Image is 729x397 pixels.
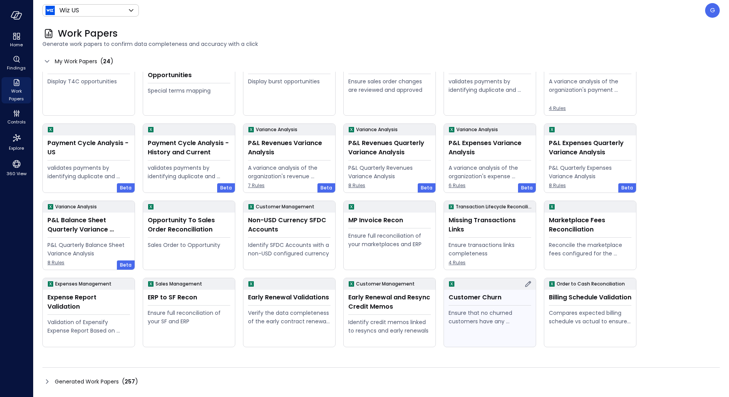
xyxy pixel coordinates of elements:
div: Controls [2,108,31,127]
div: A variance analysis of the organization's expense accounts [449,164,531,181]
span: Controls [7,118,26,126]
div: validates payments by identifying duplicate and erroneous entries. [449,77,531,94]
div: P&L Expenses Variance Analysis [449,139,531,157]
div: validates payments by identifying duplicate and erroneous entries. [47,164,130,181]
div: 360 View [2,157,31,178]
div: Early Renewal and Resync Credit Memos [348,293,431,311]
span: Generated Work Papers [55,377,119,386]
p: Variance Analysis [256,126,297,133]
div: ( ) [122,377,138,386]
div: P&L Revenues Quarterly Variance Analysis [348,139,431,157]
div: Payment Cycle Analysis - History and Current [148,139,230,157]
img: Icon [46,6,55,15]
div: P&L Revenues Variance Analysis [248,139,331,157]
span: 4 Rules [449,259,531,267]
p: Expenses Management [55,280,111,288]
div: Ensure transactions links completeness [449,241,531,258]
div: Early Renewal Validations [248,293,331,302]
p: Customer Management [356,280,415,288]
div: ( ) [100,57,113,66]
div: Missing Transactions Links [449,216,531,234]
span: My Work Papers [55,57,97,66]
span: Beta [220,184,232,192]
div: Ensure sales order changes are reviewed and approved [348,77,431,94]
p: G [710,6,715,15]
div: Opportunity To Sales Order Reconciliation [148,216,230,234]
div: Work Papers [2,77,31,103]
p: Order to Cash Reconciliation [557,280,625,288]
div: Home [2,31,31,49]
div: Reconcile the marketplace fees configured for the Opportunity to the actual fees being paid [549,241,631,258]
span: 7 Rules [248,182,331,189]
span: Beta [120,261,132,269]
div: Compares expected billing schedule vs actual to ensure timely and compliant invoicing [549,309,631,326]
div: Explore [2,131,31,153]
span: 8 Rules [348,182,431,189]
span: 6 Rules [449,182,531,189]
div: Display burst opportunities [248,77,331,86]
span: Beta [120,184,132,192]
p: Customer Management [256,203,314,211]
span: Beta [621,184,633,192]
div: Billing Schedule Validation [549,293,631,302]
div: Special terms mapping [148,86,230,95]
span: Beta [521,184,533,192]
div: Marketplace Fees Reconciliation [549,216,631,234]
div: Guy [705,3,720,18]
div: P&L Balance Sheet Quarterly Variance Analysis [47,216,130,234]
div: Ensure full reconciliation of your SF and ERP [148,309,230,326]
div: Ensure full reconciliation of your marketplaces and ERP [348,231,431,248]
div: Validation of Expensify Expense Report Based on policy [47,318,130,335]
span: 257 [125,378,135,385]
span: Beta [421,184,432,192]
span: Work Papers [5,87,28,103]
div: A variance analysis of the organization's payment transactions [549,77,631,94]
div: ERP to SF Recon [148,293,230,302]
p: Sales Management [155,280,202,288]
span: 8 Rules [549,182,631,189]
div: P&L Quarterly Balance Sheet Variance Analysis [47,241,130,258]
div: MP Invoice Recon [348,216,431,225]
span: Explore [9,144,24,152]
div: P&L Expenses Quarterly Variance Analysis [549,139,631,157]
div: Verify the data completeness of the early contract renewal process [248,309,331,326]
span: Work Papers [58,27,118,40]
div: Display T4C opportunities [47,77,130,86]
span: Beta [321,184,332,192]
span: Home [10,41,23,49]
div: Payment Cycle Analysis - US [47,139,130,157]
div: validates payments by identifying duplicate and erroneous entries. [148,164,230,181]
div: P&L Quarterly Expenses Variance Analysis [549,164,631,181]
div: Ensure that no churned customers have any remaining open invoices [449,309,531,326]
p: Transaction Lifecycle Reconciliation [456,203,533,211]
div: A variance analysis of the organization's revenue accounts [248,164,331,181]
p: Variance Analysis [356,126,398,133]
span: 360 View [7,170,27,177]
p: Variance Analysis [55,203,97,211]
span: Findings [7,64,26,72]
span: 24 [103,57,110,65]
p: Wiz US [59,6,79,15]
div: Identify credit memos linked to resyncs and early renewals [348,318,431,335]
p: Variance Analysis [456,126,498,133]
div: P&L Quarterly Revenues Variance Analysis [348,164,431,181]
div: Customer Churn [449,293,531,302]
div: Findings [2,54,31,73]
div: Non-USD Currency SFDC Accounts [248,216,331,234]
div: Sales Order to Opportunity [148,241,230,249]
span: Generate work papers to confirm data completeness and accuracy with a click [42,40,720,48]
div: Identify SFDC Accounts with a non-USD configured currency [248,241,331,258]
div: Expense Report Validation [47,293,130,311]
span: 8 Rules [47,259,130,267]
span: 4 Rules [549,105,631,112]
